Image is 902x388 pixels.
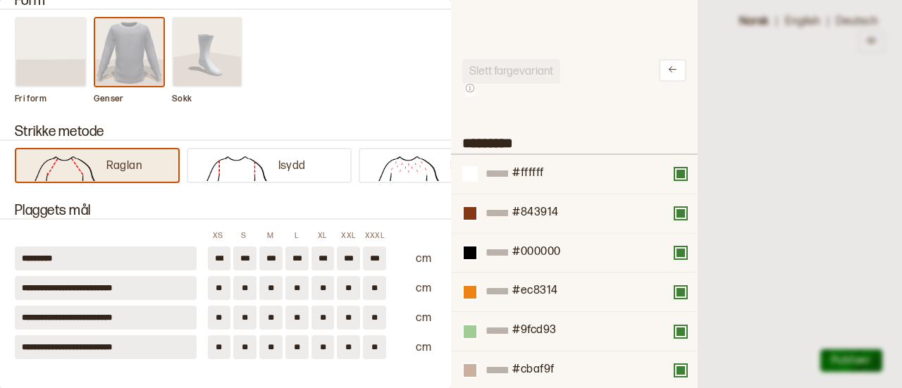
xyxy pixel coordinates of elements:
[278,159,306,174] p: Isydd
[94,94,166,105] p: Genser
[205,231,230,241] p: XS
[172,94,242,105] p: Sokk
[450,159,506,174] p: Rundfelling
[283,231,309,241] p: L
[173,18,241,86] img: form
[195,153,278,181] img: knit_method
[510,166,544,182] div: #ffffff
[510,323,557,339] div: #9fcd93
[95,18,164,86] img: form
[510,245,561,261] div: #000000
[16,18,85,86] img: form
[362,231,387,241] p: XXXL
[510,363,555,379] div: #cbaf9f
[451,234,698,273] div: #000000
[462,59,560,84] button: Slett fargevariant
[451,312,698,351] div: #9fcd93
[231,231,257,241] p: S
[257,231,283,241] p: M
[15,94,87,105] p: Fri form
[309,231,335,241] p: XL
[510,206,559,222] div: #843914
[187,148,352,183] button: Isydd
[367,153,450,181] img: knit_method
[335,231,361,241] p: XXL
[451,273,698,312] div: #ec8314
[15,148,180,183] button: Raglan
[23,153,106,181] img: knit_method
[451,194,698,234] div: #843914
[106,159,142,174] p: Raglan
[510,284,558,300] div: #ec8314
[451,155,698,194] div: #ffffff
[359,148,524,183] button: Rundfelling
